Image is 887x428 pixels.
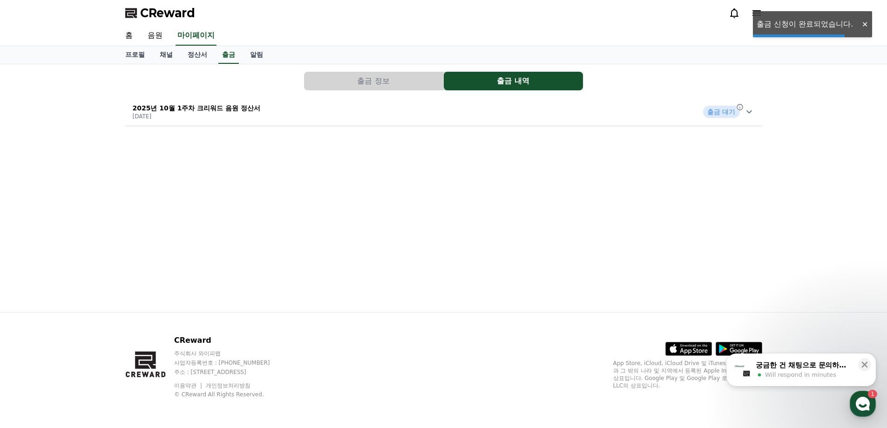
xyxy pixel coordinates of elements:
[444,72,583,90] button: 출금 내역
[180,46,215,64] a: 정산서
[133,103,261,113] p: 2025년 10월 1주차 크리워드 음원 정산서
[218,46,239,64] a: 출금
[174,359,288,367] p: 사업자등록번호 : [PHONE_NUMBER]
[140,26,170,46] a: 음원
[243,46,271,64] a: 알림
[174,335,288,346] p: CReward
[118,26,140,46] a: 홈
[174,350,288,357] p: 주식회사 와이피랩
[304,72,443,90] button: 출금 정보
[304,72,444,90] a: 출금 정보
[118,46,152,64] a: 프로필
[176,26,217,46] a: 마이페이지
[125,98,762,126] button: 2025년 10월 1주차 크리워드 음원 정산서 [DATE] 출금 대기
[140,6,195,20] span: CReward
[125,6,195,20] a: CReward
[444,72,583,90] a: 출금 내역
[152,46,180,64] a: 채널
[174,382,203,389] a: 이용약관
[174,368,288,376] p: 주소 : [STREET_ADDRESS]
[133,113,261,120] p: [DATE]
[174,391,288,398] p: © CReward All Rights Reserved.
[703,106,739,118] span: 출금 대기
[613,360,762,389] p: App Store, iCloud, iCloud Drive 및 iTunes Store는 미국과 그 밖의 나라 및 지역에서 등록된 Apple Inc.의 서비스 상표입니다. Goo...
[206,382,251,389] a: 개인정보처리방침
